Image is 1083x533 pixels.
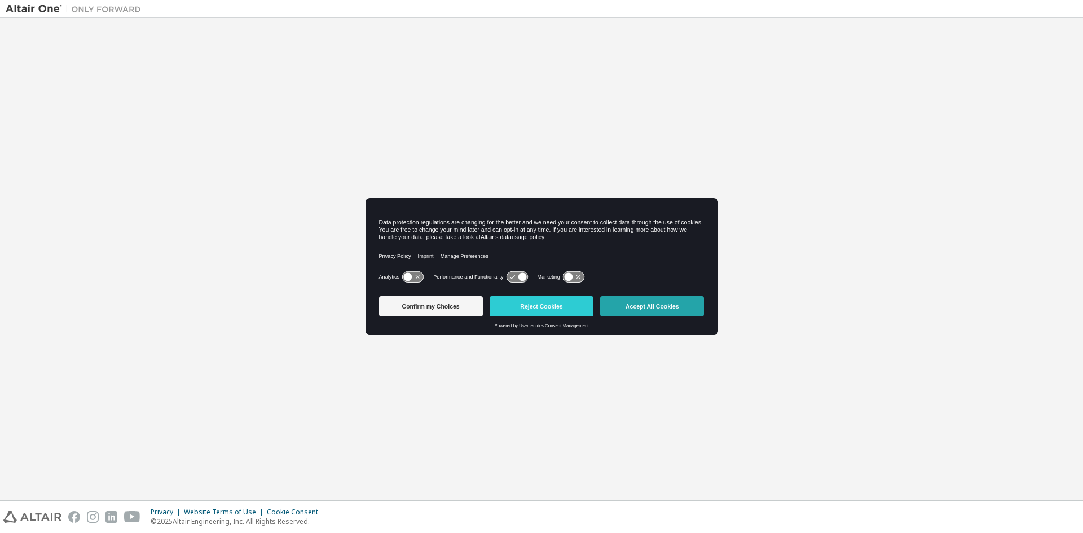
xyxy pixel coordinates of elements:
img: linkedin.svg [105,511,117,523]
img: Altair One [6,3,147,15]
p: © 2025 Altair Engineering, Inc. All Rights Reserved. [151,517,325,526]
img: altair_logo.svg [3,511,61,523]
img: instagram.svg [87,511,99,523]
img: facebook.svg [68,511,80,523]
div: Website Terms of Use [184,508,267,517]
div: Cookie Consent [267,508,325,517]
div: Privacy [151,508,184,517]
img: youtube.svg [124,511,140,523]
